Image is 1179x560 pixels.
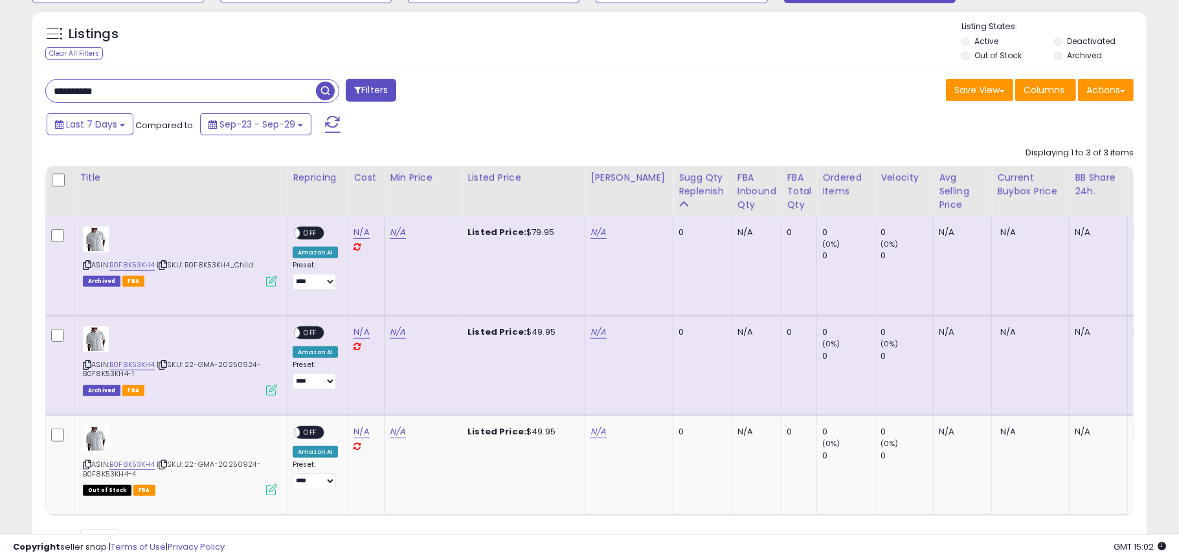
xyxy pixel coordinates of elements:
[881,426,933,438] div: 0
[1067,36,1116,47] label: Deactivated
[997,171,1064,198] div: Current Buybox Price
[83,326,277,394] div: ASIN:
[219,118,295,131] span: Sep-23 - Sep-29
[354,226,369,239] a: N/A
[881,250,933,262] div: 0
[1114,541,1166,553] span: 2025-10-7 15:02 GMT
[822,450,875,462] div: 0
[590,326,606,339] a: N/A
[1024,84,1064,96] span: Columns
[135,119,195,131] span: Compared to:
[787,326,807,338] div: 0
[881,438,899,449] small: (0%)
[787,426,807,438] div: 0
[293,346,338,358] div: Amazon AI
[13,541,60,553] strong: Copyright
[881,350,933,362] div: 0
[168,541,225,553] a: Privacy Policy
[822,350,875,362] div: 0
[83,426,109,452] img: 41Z52ZiPuSL._SL40_.jpg
[80,171,282,185] div: Title
[939,171,986,212] div: Avg Selling Price
[354,171,379,185] div: Cost
[300,228,320,239] span: OFF
[346,79,396,102] button: Filters
[83,276,120,287] span: Listings that have been deleted from Seller Central
[122,276,144,287] span: FBA
[679,227,722,238] div: 0
[1075,171,1122,198] div: BB Share 24h.
[467,425,526,438] b: Listed Price:
[881,339,899,349] small: (0%)
[737,227,772,238] div: N/A
[83,485,131,496] span: All listings that are currently out of stock and unavailable for purchase on Amazon
[293,446,338,458] div: Amazon AI
[679,171,726,198] div: Sugg Qty Replenish
[737,171,776,212] div: FBA inbound Qty
[1067,50,1102,61] label: Archived
[83,326,109,352] img: 41Z52ZiPuSL._SL40_.jpg
[881,450,933,462] div: 0
[679,326,722,338] div: 0
[822,438,840,449] small: (0%)
[354,326,369,339] a: N/A
[881,326,933,338] div: 0
[293,460,338,489] div: Preset:
[822,339,840,349] small: (0%)
[47,113,133,135] button: Last 7 Days
[467,326,575,338] div: $49.95
[679,426,722,438] div: 0
[390,425,405,438] a: N/A
[390,326,405,339] a: N/A
[55,533,148,546] span: Show: entries
[1075,326,1117,338] div: N/A
[69,25,118,43] h5: Listings
[939,326,982,338] div: N/A
[467,326,526,338] b: Listed Price:
[822,171,870,198] div: Ordered Items
[83,385,120,396] span: Listings that have been deleted from Seller Central
[1075,227,1117,238] div: N/A
[293,361,338,390] div: Preset:
[974,50,1022,61] label: Out of Stock
[83,227,109,252] img: 41Z52ZiPuSL._SL40_.jpg
[467,226,526,238] b: Listed Price:
[822,426,875,438] div: 0
[946,79,1013,101] button: Save View
[390,171,456,185] div: Min Price
[109,260,155,271] a: B0F8K53KH4
[467,426,575,438] div: $49.95
[83,227,277,286] div: ASIN:
[157,260,253,270] span: | SKU: B0F8K53KH4_Child
[1000,425,1016,438] span: N/A
[673,166,732,217] th: Please note that this number is a calculation based on your required days of coverage and your ve...
[390,226,405,239] a: N/A
[822,326,875,338] div: 0
[300,427,320,438] span: OFF
[293,171,342,185] div: Repricing
[83,459,261,478] span: | SKU: 22-GMA-20250924-B0F8K53KH4-4
[111,541,166,553] a: Terms of Use
[787,227,807,238] div: 0
[590,226,606,239] a: N/A
[881,227,933,238] div: 0
[1078,79,1134,101] button: Actions
[974,36,998,47] label: Active
[293,247,338,258] div: Amazon AI
[822,250,875,262] div: 0
[293,261,338,290] div: Preset:
[822,239,840,249] small: (0%)
[83,426,277,494] div: ASIN:
[300,328,320,339] span: OFF
[13,541,225,554] div: seller snap | |
[737,326,772,338] div: N/A
[45,47,103,60] div: Clear All Filters
[881,171,928,185] div: Velocity
[1015,79,1076,101] button: Columns
[66,118,117,131] span: Last 7 Days
[737,426,772,438] div: N/A
[83,359,261,379] span: | SKU: 22-GMA-20250924-B0F8K53KH4-1
[822,227,875,238] div: 0
[109,359,155,370] a: B0F8K53KH4
[200,113,311,135] button: Sep-23 - Sep-29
